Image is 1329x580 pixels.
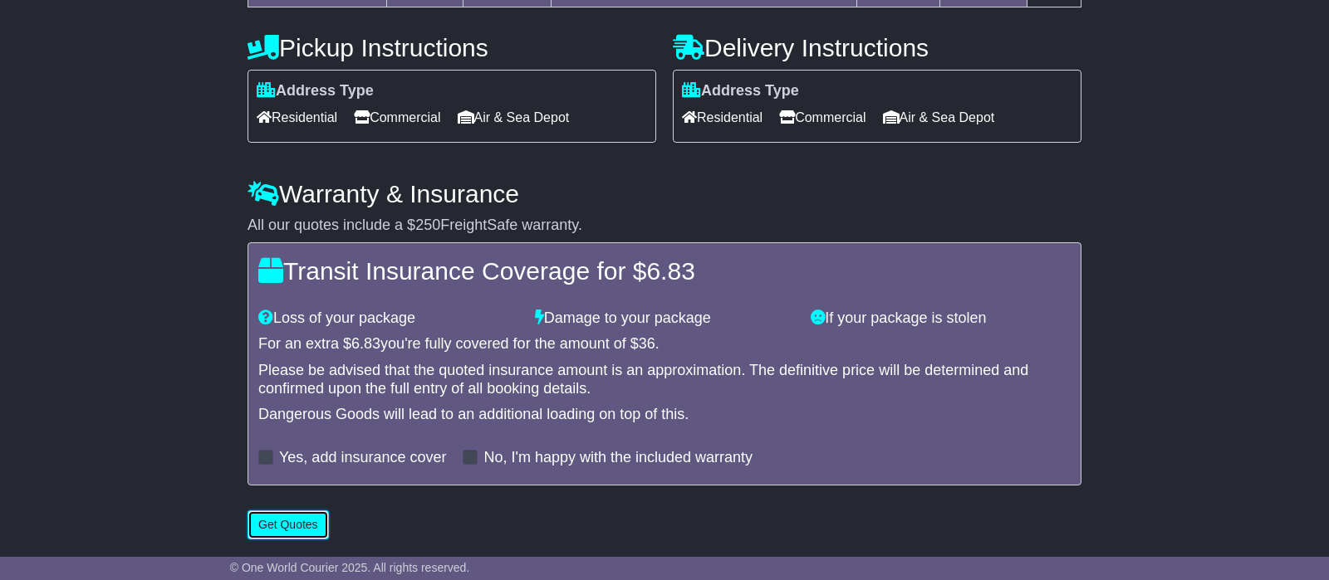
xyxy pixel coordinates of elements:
[248,34,656,61] h4: Pickup Instructions
[883,105,995,130] span: Air & Sea Depot
[527,309,803,328] div: Damage to your package
[483,449,753,467] label: No, I'm happy with the included warranty
[779,105,866,130] span: Commercial
[673,34,1081,61] h4: Delivery Instructions
[682,82,799,100] label: Address Type
[258,257,1071,285] h4: Transit Insurance Coverage for $
[279,449,446,467] label: Yes, add insurance cover
[802,309,1079,328] div: If your package is stolen
[415,217,440,233] span: 250
[257,105,337,130] span: Residential
[354,105,440,130] span: Commercial
[250,309,527,328] div: Loss of your package
[230,561,470,574] span: © One World Courier 2025. All rights reserved.
[351,335,380,352] span: 6.83
[458,105,570,130] span: Air & Sea Depot
[258,406,1071,424] div: Dangerous Goods will lead to an additional loading on top of this.
[257,82,374,100] label: Address Type
[258,335,1071,353] div: For an extra $ you're fully covered for the amount of $ .
[646,257,694,285] span: 6.83
[258,362,1071,397] div: Please be advised that the quoted insurance amount is an approximation. The definitive price will...
[682,105,763,130] span: Residential
[248,510,329,539] button: Get Quotes
[248,217,1081,235] div: All our quotes include a $ FreightSafe warranty.
[639,335,655,352] span: 36
[248,180,1081,207] h4: Warranty & Insurance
